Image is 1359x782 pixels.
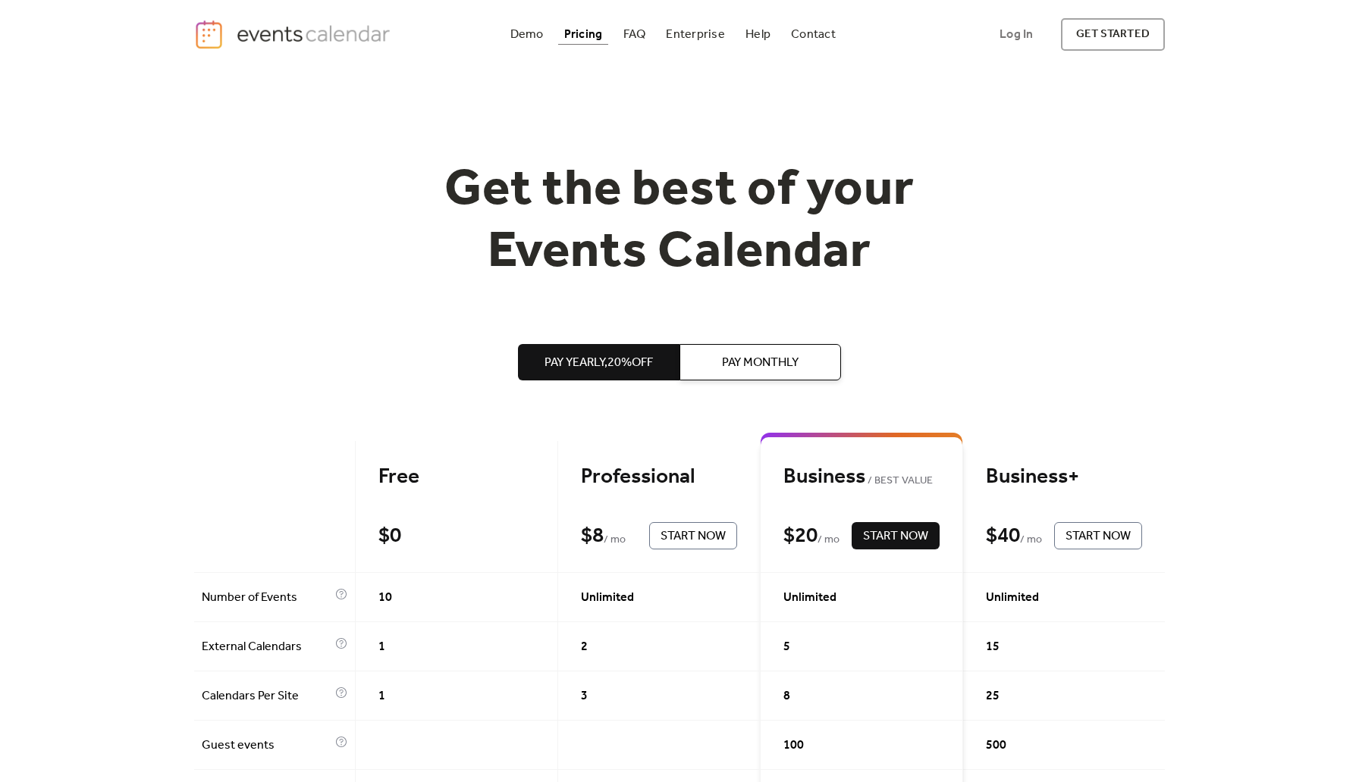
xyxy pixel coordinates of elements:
div: Business+ [986,464,1142,490]
div: Enterprise [666,30,724,39]
span: BEST VALUE [865,472,933,490]
span: External Calendars [202,638,331,656]
span: Start Now [863,527,928,546]
span: 5 [783,638,790,656]
div: Help [745,30,771,39]
a: Pricing [558,24,609,45]
button: Start Now [649,522,737,549]
span: Calendars Per Site [202,687,331,705]
a: FAQ [617,24,652,45]
span: Start Now [1066,527,1131,546]
span: Unlimited [783,589,836,607]
span: 500 [986,737,1006,755]
span: Number of Events [202,589,331,607]
span: Pay Monthly [722,354,799,372]
a: get started [1061,18,1165,51]
button: Start Now [1054,522,1142,549]
div: Free [378,464,535,490]
h1: Get the best of your Events Calendar [388,160,971,283]
span: 25 [986,687,1000,705]
a: Demo [504,24,550,45]
a: Enterprise [660,24,730,45]
a: home [194,19,394,50]
span: Start Now [661,527,726,546]
span: 8 [783,687,790,705]
a: Log In [984,18,1048,51]
span: / mo [818,531,840,549]
div: Demo [510,30,544,39]
div: Contact [791,30,836,39]
span: 2 [581,638,588,656]
span: 1 [378,638,385,656]
div: Business [783,464,940,490]
span: 10 [378,589,392,607]
button: Start Now [852,522,940,549]
a: Help [739,24,777,45]
div: $ 40 [986,523,1020,549]
span: 3 [581,687,588,705]
div: FAQ [623,30,646,39]
span: 15 [986,638,1000,656]
span: / mo [1020,531,1042,549]
div: $ 0 [378,523,401,549]
button: Pay Yearly,20%off [518,344,679,380]
div: Pricing [564,30,603,39]
div: Professional [581,464,737,490]
span: 1 [378,687,385,705]
button: Pay Monthly [679,344,841,380]
span: Guest events [202,737,331,755]
div: $ 20 [783,523,818,549]
span: Unlimited [581,589,634,607]
span: Unlimited [986,589,1039,607]
span: Pay Yearly, 20% off [545,354,653,372]
span: / mo [604,531,626,549]
span: 100 [783,737,804,755]
div: $ 8 [581,523,604,549]
a: Contact [785,24,842,45]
